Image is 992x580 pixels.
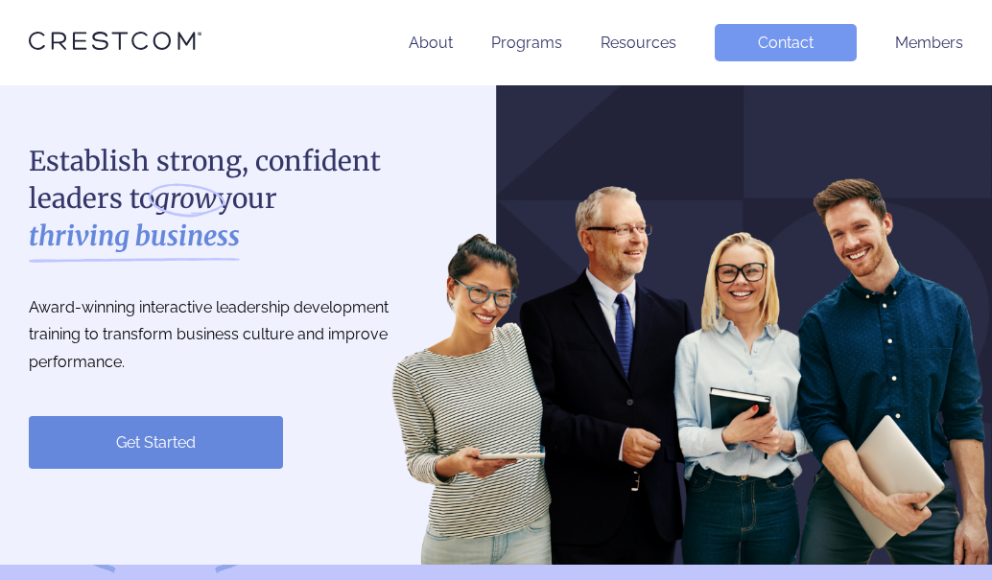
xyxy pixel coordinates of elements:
h1: Establish strong, confident leaders to your [29,143,432,256]
a: Resources [601,34,676,52]
strong: thriving business [29,218,240,255]
a: Programs [491,34,562,52]
a: Get Started [29,416,283,469]
a: About [409,34,453,52]
p: Award-winning interactive leadership development training to transform business culture and impro... [29,294,432,377]
i: grow [154,180,217,218]
a: Members [895,34,963,52]
a: Contact [715,24,857,61]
